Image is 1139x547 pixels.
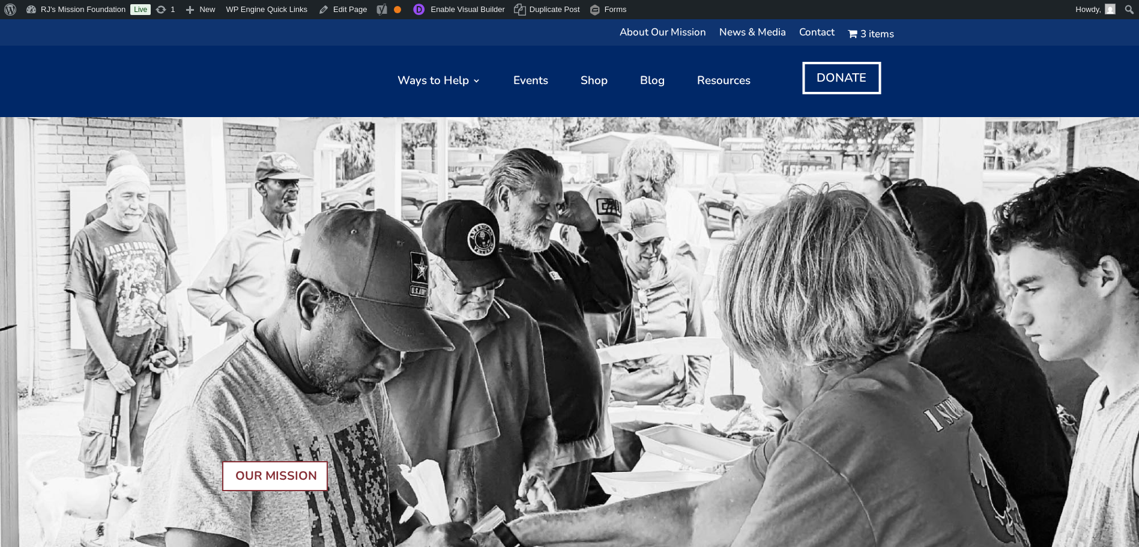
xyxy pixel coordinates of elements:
span: 3 items [860,30,894,38]
a: Resources [697,51,751,110]
a: Events [513,51,548,110]
a: About Our Mission [620,28,706,43]
a: Cart3 items [848,28,893,43]
a: DONATE [802,62,881,94]
i: Cart [848,27,860,41]
a: Blog [640,51,665,110]
strong: Restoring Dignity. Rebuilding Hope. [237,300,525,323]
a: Shop [581,51,608,110]
span: Stand With Our Veterans. [237,358,435,381]
a: Ways to Help [397,51,481,110]
div: OK [394,6,401,13]
a: News & Media [719,28,786,43]
a: Live [130,4,151,15]
a: Contact [799,28,835,43]
a: OUR MISSION [222,461,328,491]
strong: Together, we can be the lifeline that carries our heroes forward. [237,333,588,349]
strong: Donate now. [435,358,534,381]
